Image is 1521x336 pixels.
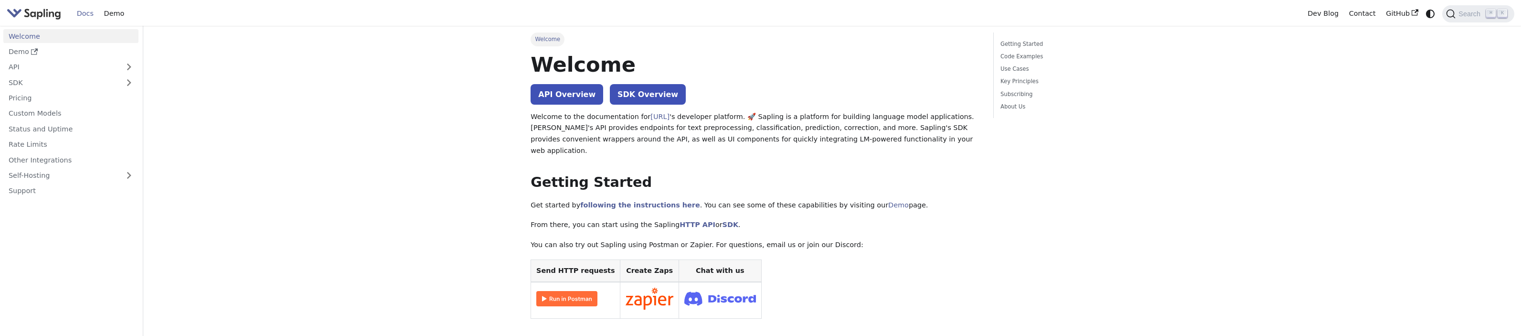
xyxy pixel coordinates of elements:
img: Connect in Zapier [626,288,673,310]
a: API [3,60,119,74]
kbd: ⌘ [1486,9,1496,18]
a: Subscribing [1000,90,1130,99]
button: Expand sidebar category 'API' [119,60,138,74]
kbd: K [1498,9,1507,18]
p: Welcome to the documentation for 's developer platform. 🚀 Sapling is a platform for building lang... [531,111,979,157]
a: Other Integrations [3,153,138,167]
a: Contact [1344,6,1381,21]
a: Code Examples [1000,52,1130,61]
p: You can also try out Sapling using Postman or Zapier. For questions, email us or join our Discord: [531,239,979,251]
h2: Getting Started [531,174,979,191]
a: Support [3,184,138,198]
p: From there, you can start using the Sapling or . [531,219,979,231]
button: Expand sidebar category 'SDK' [119,76,138,89]
a: HTTP API [680,221,715,228]
a: Demo [99,6,129,21]
span: Search [1456,10,1486,18]
button: Switch between dark and light mode (currently system mode) [1424,7,1437,21]
a: About Us [1000,102,1130,111]
a: SDK [3,76,119,89]
img: Join Discord [684,289,756,308]
span: Welcome [531,33,564,46]
a: following the instructions here [580,201,700,209]
img: Sapling.ai [7,7,61,21]
a: Dev Blog [1302,6,1343,21]
button: Search (Command+K) [1442,5,1514,22]
nav: Breadcrumbs [531,33,979,46]
a: Sapling.ai [7,7,64,21]
th: Create Zaps [620,260,679,282]
a: API Overview [531,84,603,105]
a: Demo [3,45,138,59]
img: Run in Postman [536,291,597,306]
a: Custom Models [3,107,138,120]
a: Key Principles [1000,77,1130,86]
a: GitHub [1381,6,1423,21]
th: Chat with us [679,260,761,282]
a: Rate Limits [3,138,138,152]
a: SDK [723,221,738,228]
a: Docs [72,6,99,21]
a: Use Cases [1000,65,1130,74]
a: Pricing [3,91,138,105]
h1: Welcome [531,52,979,77]
a: Getting Started [1000,40,1130,49]
a: Self-Hosting [3,169,138,183]
th: Send HTTP requests [531,260,620,282]
p: Get started by . You can see some of these capabilities by visiting our page. [531,200,979,211]
a: Demo [888,201,909,209]
a: Status and Uptime [3,122,138,136]
a: [URL] [650,113,670,120]
a: SDK Overview [610,84,686,105]
a: Welcome [3,29,138,43]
